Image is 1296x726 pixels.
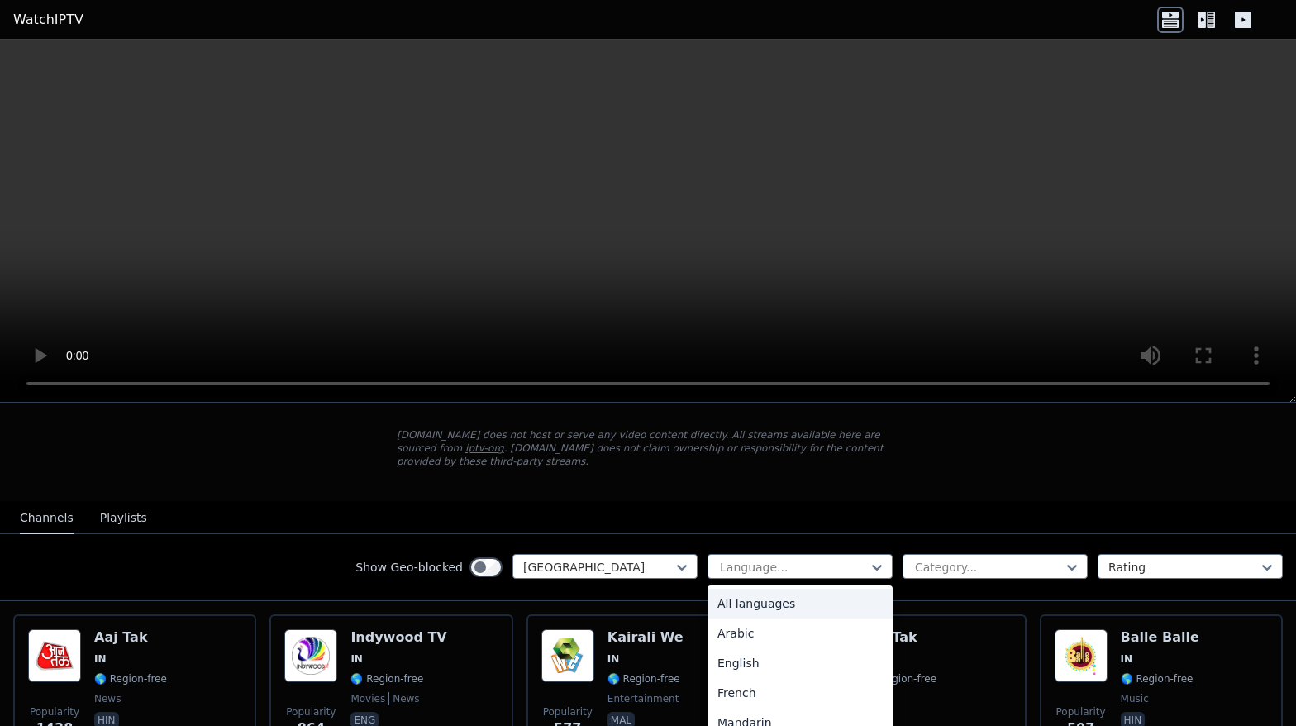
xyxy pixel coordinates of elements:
span: 🌎 Region-free [864,672,936,685]
h6: Indywood TV [350,629,446,646]
span: music [1121,692,1149,705]
a: WatchIPTV [13,10,83,30]
span: IN [350,652,363,666]
span: 🌎 Region-free [1121,672,1194,685]
img: Aaj Tak [28,629,81,682]
button: Channels [20,503,74,534]
p: [DOMAIN_NAME] does not host or serve any video content directly. All streams available here are s... [397,428,899,468]
img: Indywood TV [284,629,337,682]
span: Popularity [286,705,336,719]
span: 🌎 Region-free [350,672,423,685]
div: French [708,678,893,708]
span: IN [607,652,620,666]
img: Kairali We [541,629,594,682]
span: Popularity [543,705,593,719]
span: Popularity [1056,705,1106,719]
div: English [708,648,893,678]
span: news [94,692,121,705]
span: entertainment [607,692,679,705]
span: IN [1121,652,1133,666]
h6: Aaj Tak [864,629,936,646]
h6: Kairali We [607,629,684,646]
div: Arabic [708,619,893,648]
label: Show Geo-blocked [355,559,463,576]
a: iptv-org [465,442,504,454]
img: Balle Balle [1055,629,1108,682]
button: Playlists [100,503,147,534]
span: Popularity [30,705,79,719]
span: news [388,692,419,705]
h6: Aaj Tak [94,629,167,646]
span: 🌎 Region-free [607,672,680,685]
span: IN [94,652,107,666]
div: All languages [708,589,893,619]
span: 🌎 Region-free [94,672,167,685]
h6: Balle Balle [1121,629,1199,646]
span: movies [350,692,385,705]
